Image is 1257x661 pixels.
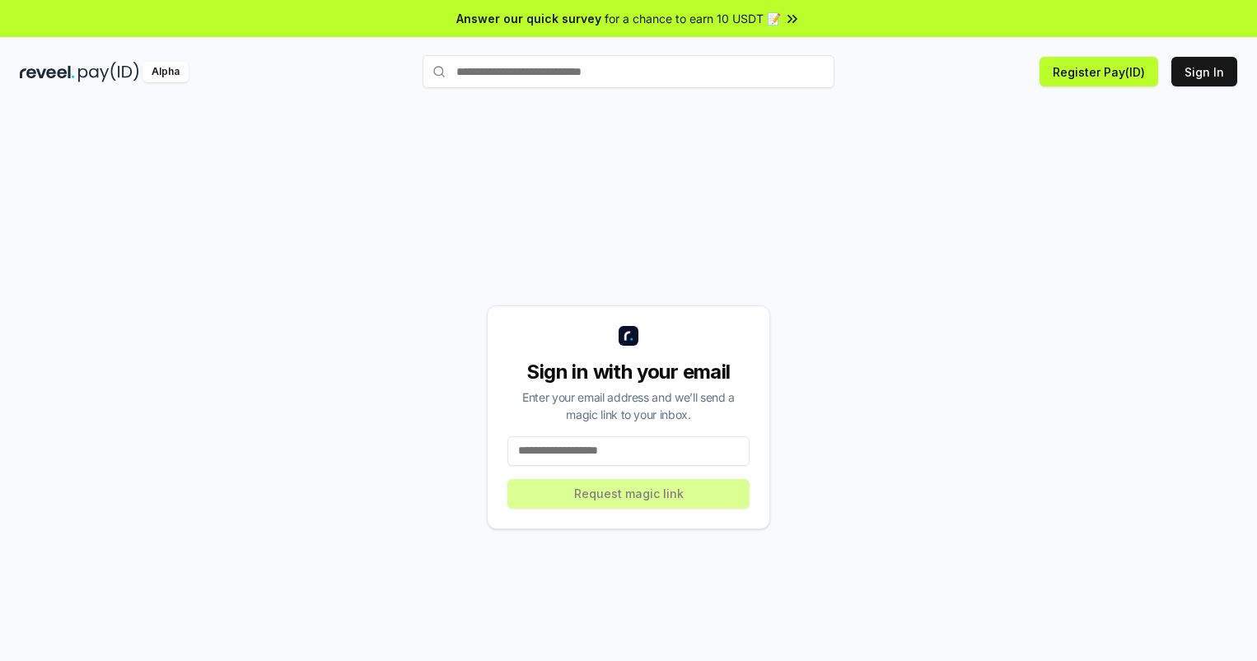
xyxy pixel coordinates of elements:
img: logo_small [619,326,638,346]
div: Sign in with your email [507,359,750,385]
div: Enter your email address and we’ll send a magic link to your inbox. [507,389,750,423]
span: Answer our quick survey [456,10,601,27]
div: Alpha [143,62,189,82]
button: Sign In [1171,57,1237,86]
img: reveel_dark [20,62,75,82]
img: pay_id [78,62,139,82]
span: for a chance to earn 10 USDT 📝 [605,10,781,27]
button: Register Pay(ID) [1040,57,1158,86]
